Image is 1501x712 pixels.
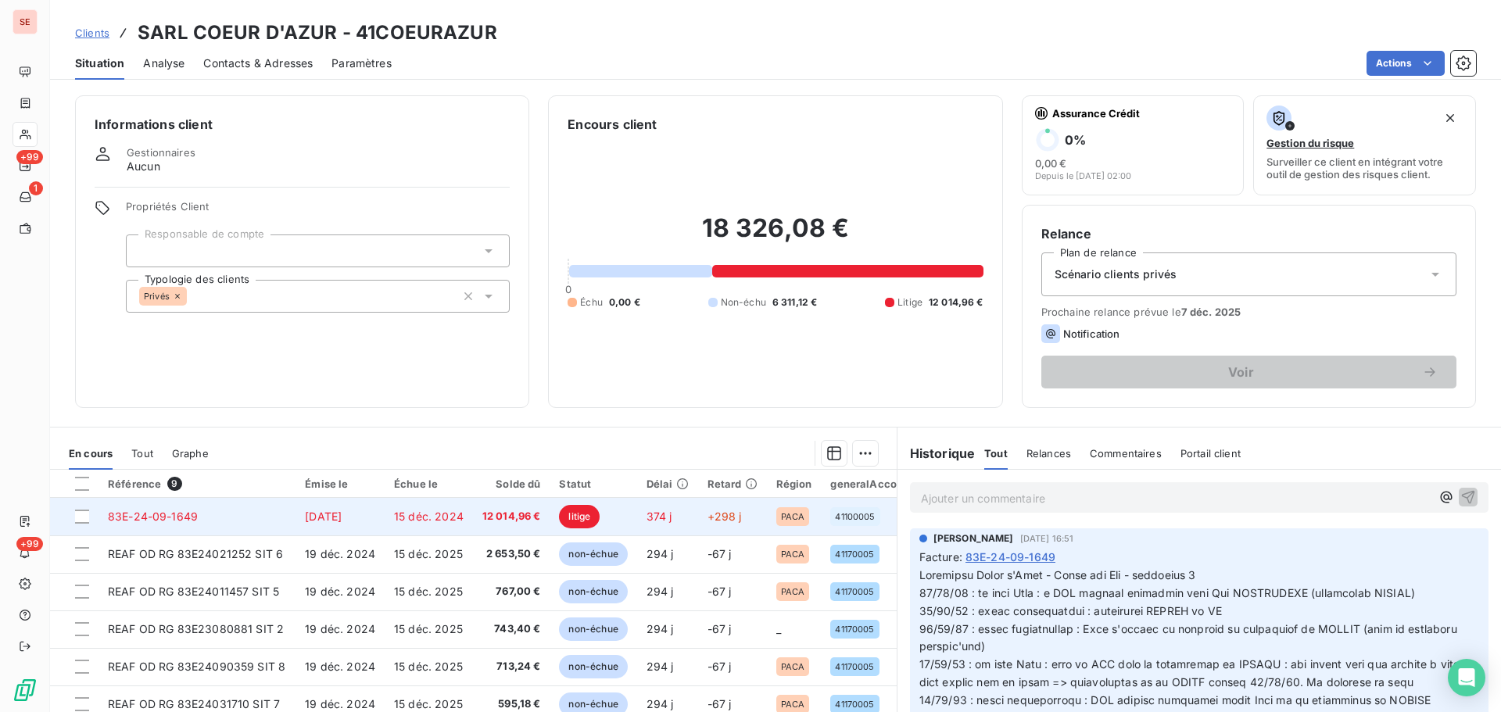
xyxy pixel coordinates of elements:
[127,159,160,174] span: Aucun
[708,622,732,635] span: -67 j
[187,289,199,303] input: Ajouter une valeur
[776,478,812,490] div: Région
[897,444,976,463] h6: Historique
[305,585,375,598] span: 19 déc. 2024
[108,660,285,673] span: REAF OD RG 83E24090359 SIT 8
[1026,447,1071,460] span: Relances
[16,537,43,551] span: +99
[559,617,627,641] span: non-échue
[897,295,922,309] span: Litige
[108,697,280,710] span: REAF OD RG 83E24031710 SIT 7
[1035,157,1066,170] span: 0,00 €
[1253,95,1476,195] button: Gestion du risqueSurveiller ce client en intégrant votre outil de gestion des risques client.
[75,27,109,39] span: Clients
[1090,447,1162,460] span: Commentaires
[139,244,152,258] input: Ajouter une valeur
[482,621,541,637] span: 743,40 €
[647,510,672,523] span: 374 j
[1041,224,1456,243] h6: Relance
[172,447,209,460] span: Graphe
[144,292,170,301] span: Privés
[830,478,922,490] div: generalAccountId
[835,662,874,671] span: 41170005
[108,547,283,560] span: REAF OD RG 83E24021252 SIT 6
[13,9,38,34] div: SE
[13,678,38,703] img: Logo LeanPay
[482,696,541,712] span: 595,18 €
[1367,51,1445,76] button: Actions
[108,585,279,598] span: REAF OD RG 83E24011457 SIT 5
[647,585,674,598] span: 294 j
[933,531,1014,546] span: [PERSON_NAME]
[835,699,874,709] span: 41170005
[482,509,541,524] span: 12 014,96 €
[394,697,463,710] span: 15 déc. 2025
[305,697,375,710] span: 19 déc. 2024
[568,213,983,259] h2: 18 326,08 €
[919,549,962,565] span: Facture :
[305,510,342,523] span: [DATE]
[835,587,874,596] span: 41170005
[776,622,781,635] span: _
[708,510,742,523] span: +298 j
[647,697,674,710] span: 294 j
[394,547,463,560] span: 15 déc. 2025
[143,55,184,71] span: Analyse
[331,55,392,71] span: Paramètres
[781,549,805,559] span: PACA
[394,622,463,635] span: 15 déc. 2025
[1041,356,1456,388] button: Voir
[835,624,874,634] span: 41170005
[16,150,43,164] span: +99
[75,55,124,71] span: Situation
[482,659,541,674] span: 713,24 €
[708,660,732,673] span: -67 j
[772,295,818,309] span: 6 311,12 €
[708,697,732,710] span: -67 j
[108,510,198,523] span: 83E-24-09-1649
[126,200,510,222] span: Propriétés Client
[127,146,195,159] span: Gestionnaires
[781,662,805,671] span: PACA
[1052,107,1231,120] span: Assurance Crédit
[929,295,983,309] span: 12 014,96 €
[108,477,286,491] div: Référence
[167,477,181,491] span: 9
[95,115,510,134] h6: Informations client
[965,549,1055,565] span: 83E-24-09-1649
[394,585,463,598] span: 15 déc. 2025
[108,622,284,635] span: REAF OD RG 83E23080881 SIT 2
[305,622,375,635] span: 19 déc. 2024
[1180,447,1241,460] span: Portail client
[1448,659,1485,696] div: Open Intercom Messenger
[138,19,497,47] h3: SARL COEUR D'AZUR - 41COEURAZUR
[559,505,600,528] span: litige
[835,549,874,559] span: 41170005
[835,512,875,521] span: 41100005
[559,580,627,603] span: non-échue
[305,547,375,560] span: 19 déc. 2024
[1022,95,1245,195] button: Assurance Crédit0%0,00 €Depuis le [DATE] 02:00
[1055,267,1177,282] span: Scénario clients privés
[1266,156,1463,181] span: Surveiller ce client en intégrant votre outil de gestion des risques client.
[1181,306,1241,318] span: 7 déc. 2025
[394,510,464,523] span: 15 déc. 2024
[559,655,627,678] span: non-échue
[781,587,805,596] span: PACA
[482,584,541,599] span: 767,00 €
[1035,171,1131,181] span: Depuis le [DATE] 02:00
[580,295,603,309] span: Échu
[647,622,674,635] span: 294 j
[69,447,113,460] span: En cours
[647,660,674,673] span: 294 j
[1060,366,1422,378] span: Voir
[565,283,571,295] span: 0
[721,295,766,309] span: Non-échu
[708,478,758,490] div: Retard
[394,660,463,673] span: 15 déc. 2025
[1065,132,1086,148] h6: 0 %
[482,546,541,562] span: 2 653,50 €
[559,478,627,490] div: Statut
[1063,327,1120,340] span: Notification
[131,447,153,460] span: Tout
